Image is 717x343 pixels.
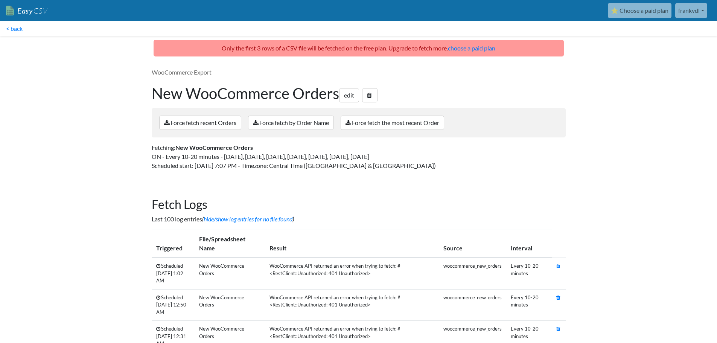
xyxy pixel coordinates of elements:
th: Source [439,230,506,258]
td: Scheduled [DATE] 12:50 AM [152,289,195,321]
a: Force fetch the most recent Order [341,116,444,130]
strong: New WooCommerce Orders [175,144,253,151]
td: woocommerce_new_orders [439,289,506,321]
a: Force fetch by Order Name [248,116,334,130]
a: EasyCSV [6,3,47,18]
a: ⭐ Choose a paid plan [608,3,671,18]
td: woocommerce_new_orders [439,258,506,289]
td: New WooCommerce Orders [195,289,265,321]
i: ( ) [202,215,294,223]
a: Force fetch recent Orders [159,116,241,130]
h2: Fetch Logs [152,197,566,212]
h1: New WooCommerce Orders [152,84,566,102]
a: choose a paid plan [448,44,495,52]
p: Only the first 3 rows of a CSV file will be fetched on the free plan. Upgrade to fetch more. [154,40,564,56]
p: Last 100 log entries [152,215,566,224]
td: New WooCommerce Orders [195,258,265,289]
th: Result [265,230,439,258]
iframe: chat widget [685,313,709,335]
span: CSV [33,6,47,15]
th: File/Spreadsheet Name [195,230,265,258]
p: WooCommerce Export [152,68,566,77]
td: Every 10-20 minutes [506,289,552,321]
td: Every 10-20 minutes [506,258,552,289]
a: hide/show log entries for no file found [204,215,292,223]
td: Scheduled [DATE] 1:02 AM [152,258,195,289]
p: Fetching: ON - Every 10-20 minutes - [DATE], [DATE], [DATE], [DATE], [DATE], [DATE], [DATE] Sched... [152,143,566,170]
a: edit [339,88,359,102]
th: Interval [506,230,552,258]
td: WooCommerce API returned an error when trying to fetch: #<RestClient::Unauthorized: 401 Unauthori... [265,258,439,289]
th: Triggered [152,230,195,258]
td: WooCommerce API returned an error when trying to fetch: #<RestClient::Unauthorized: 401 Unauthori... [265,289,439,321]
a: frankvdl [675,3,707,18]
